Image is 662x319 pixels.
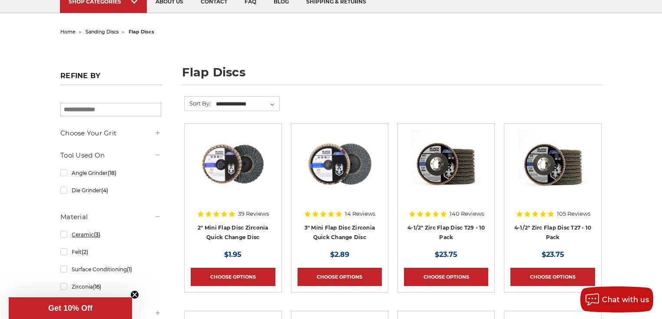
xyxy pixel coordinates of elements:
span: 140 Reviews [450,211,484,217]
span: (16) [93,283,101,290]
a: 4-1/2" Zirc Flap Disc T29 - 10 Pack [407,224,485,241]
a: home [60,29,76,35]
a: 4-1/2" Zirc Flap Disc T27 - 10 Pack [514,224,592,241]
label: Sort By: [185,97,211,110]
a: 4.5" Black Hawk Zirconia Flap Disc 10 Pack [404,130,488,214]
span: $2.89 [330,250,349,259]
a: Choose Options [191,268,275,286]
a: Surface Conditioning [60,262,161,277]
a: Choose Options [510,268,595,286]
select: Sort By: [215,98,279,111]
img: Black Hawk Abrasives 2-inch Zirconia Flap Disc with 60 Grit Zirconia for Smooth Finishing [198,130,268,199]
span: Get 10% Off [48,304,93,312]
span: Chat with us [602,296,649,304]
span: (1) [127,266,132,273]
a: Black Hawk Abrasives 2-inch Zirconia Flap Disc with 60 Grit Zirconia for Smooth Finishing [191,130,275,214]
a: Zirconia [60,279,161,294]
button: Chat with us [580,286,653,312]
span: (4) [101,187,108,194]
span: $23.75 [542,250,564,259]
a: Black Hawk 4-1/2" x 7/8" Flap Disc Type 27 - 10 Pack [510,130,595,214]
a: Angle Grinder [60,165,161,181]
a: 2" Mini Flap Disc Zirconia Quick Change Disc [198,224,268,241]
a: Felt [60,244,161,260]
span: flap discs [129,29,154,35]
h5: Material [60,212,161,222]
img: 4.5" Black Hawk Zirconia Flap Disc 10 Pack [411,130,481,199]
a: BHA 3" Quick Change 60 Grit Flap Disc for Fine Grinding and Finishing [298,130,382,214]
h5: Choose Your Grit [60,128,161,138]
img: Black Hawk 4-1/2" x 7/8" Flap Disc Type 27 - 10 Pack [518,130,588,199]
h5: Tool Used On [60,150,161,161]
span: 14 Reviews [345,211,375,217]
a: Ceramic [60,227,161,242]
a: sanding discs [86,29,119,35]
span: (3) [94,231,100,238]
div: Get 10% OffClose teaser [9,297,132,319]
span: (18) [108,170,116,176]
span: $1.95 [224,250,242,259]
a: Die Grinder [60,183,161,198]
span: (2) [82,249,88,255]
span: $23.75 [435,250,457,259]
a: Choose Options [298,268,382,286]
a: Choose Options [404,268,488,286]
h5: Refine by [60,72,161,85]
span: 39 Reviews [238,211,269,217]
img: BHA 3" Quick Change 60 Grit Flap Disc for Fine Grinding and Finishing [305,130,374,199]
a: 3" Mini Flap Disc Zirconia Quick Change Disc [305,224,375,241]
h1: flap discs [182,66,602,85]
button: Close teaser [130,290,139,299]
span: 105 Reviews [557,211,590,217]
